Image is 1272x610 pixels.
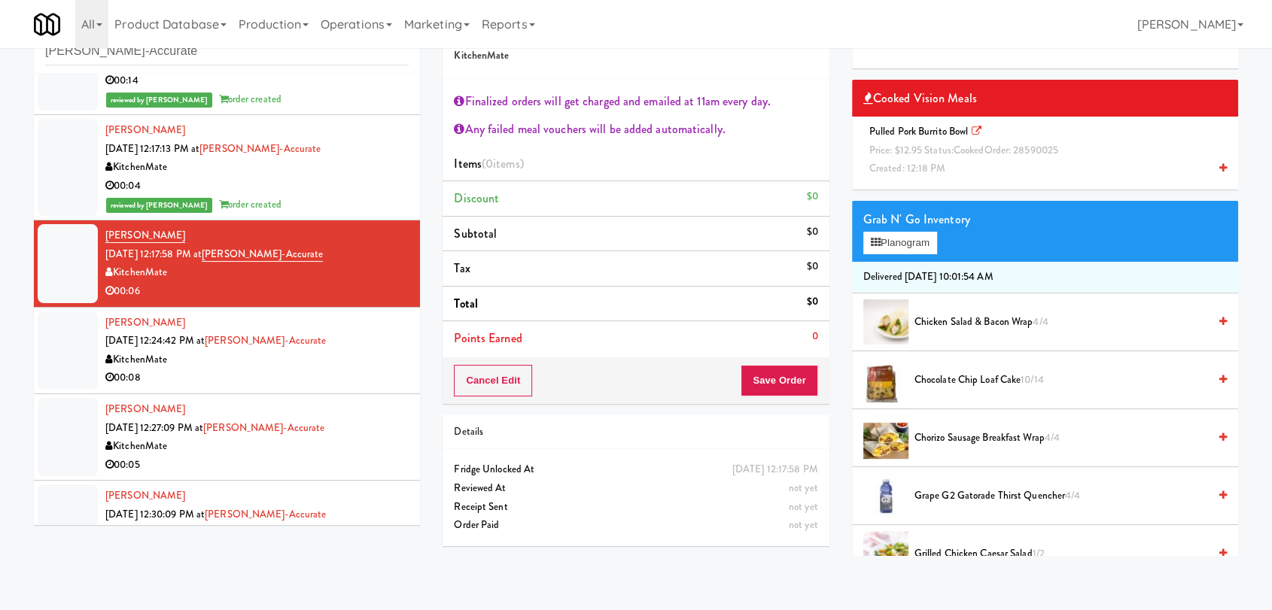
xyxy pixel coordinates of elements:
span: reviewed by [PERSON_NAME] [106,198,212,213]
span: Points Earned [454,329,522,347]
div: Grilled Chicken Caesar Salad1/2 [908,545,1227,563]
span: [DATE] 12:17:58 PM at [105,247,202,261]
span: 4/4 [1065,488,1080,502]
input: Search vision orders [45,38,409,65]
li: Delivered [DATE] 10:01:54 AM [852,262,1238,293]
div: Reviewed At [454,479,817,498]
span: 4/4 [1045,430,1060,445]
span: Subtotal [454,225,497,242]
div: [DATE] 12:17:58 PM [732,460,818,479]
div: $0 [806,223,817,241]
a: [PERSON_NAME] [105,402,185,416]
a: [PERSON_NAME]-Accurate [202,247,323,262]
span: Chorizo Sausage Breakfast Wrap [914,429,1208,448]
div: $0 [806,257,817,276]
li: [PERSON_NAME][DATE] 12:27:09 PM at[PERSON_NAME]-AccurateKitchenMate00:05 [34,394,420,481]
div: Grape G2 Gatorade Thirst Quencher4/4 [908,487,1227,505]
div: Any failed meal vouchers will be added automatically. [454,118,817,141]
span: Discount [454,190,499,207]
span: Cooked Vision Meals [863,87,977,110]
span: 10/14 [1021,372,1044,387]
span: Grilled Chicken Caesar Salad [914,545,1208,563]
span: Chicken Salad & Bacon Wrap [914,313,1208,332]
button: Planogram [863,232,937,254]
ng-pluralize: items [493,155,520,172]
span: 1/2 [1032,546,1044,560]
a: [PERSON_NAME]-Accurate [199,141,321,156]
span: not yet [789,481,818,495]
span: Pulled Pork Burrito Bowl [863,124,1070,175]
span: [DATE] 12:24:42 PM at [105,333,205,347]
div: 00:14 [105,71,409,90]
div: Details [454,423,817,442]
div: 00:04 [105,177,409,196]
div: Order Paid [454,516,817,535]
div: KitchenMate [105,351,409,369]
div: 00:08 [105,369,409,387]
a: [PERSON_NAME]-Accurate [203,420,324,435]
div: Finalized orders will get charged and emailed at 11am every day. [454,90,817,113]
span: Price: $12.95 Status: Order: 28590025 [869,143,1058,157]
a: [PERSON_NAME]-Accurate [205,507,326,521]
li: [PERSON_NAME][DATE] 12:17:58 PM at[PERSON_NAME]-AccurateKitchenMate00:06 [34,220,420,307]
div: 00:06 [105,282,409,301]
span: reviewed by [PERSON_NAME] [106,93,212,108]
li: [PERSON_NAME][DATE] 12:30:09 PM at[PERSON_NAME]-AccurateKitchenMate00:03 [34,481,420,567]
div: $0 [806,293,817,311]
img: Micromart [34,11,60,38]
div: KitchenMate [105,524,409,542]
div: $0 [806,187,817,206]
li: [PERSON_NAME][DATE] 12:24:42 PM at[PERSON_NAME]-AccurateKitchenMate00:08 [34,308,420,394]
div: KitchenMate [105,263,409,282]
span: order created [219,92,281,106]
div: Chorizo Sausage Breakfast Wrap4/4 [908,429,1227,448]
div: Grab N' Go Inventory [863,208,1227,231]
span: [DATE] 12:17:13 PM at [105,141,199,156]
div: Chocolate Chip Loaf Cake10/14 [908,371,1227,390]
a: [PERSON_NAME] [105,488,185,502]
button: Save Order [741,365,817,396]
div: KitchenMate [105,437,409,456]
span: Tax [454,259,470,277]
a: [PERSON_NAME] [105,228,185,243]
div: Receipt Sent [454,498,817,517]
span: (0 ) [482,155,524,172]
div: Chicken Salad & Bacon Wrap4/4 [908,313,1227,332]
button: Cancel Edit [454,365,532,396]
div: KitchenMate [105,158,409,177]
div: Fridge Unlocked At [454,460,817,479]
span: Chocolate Chip Loaf Cake [914,371,1208,390]
a: [PERSON_NAME]-Accurate [205,333,326,347]
div: 0 [812,327,818,346]
span: Created: 12:18 PM [869,161,946,175]
span: cooked [954,143,984,157]
span: [DATE] 12:30:09 PM at [105,507,205,521]
div: 00:05 [105,456,409,475]
li: [PERSON_NAME][DATE] 12:17:13 PM at[PERSON_NAME]-AccurateKitchenMate00:04reviewed by [PERSON_NAME]... [34,115,420,220]
span: Total [454,295,478,312]
span: not yet [789,499,818,514]
div: Pulled Pork Burrito Bowl Price: $12.95 Status:cookedOrder: 28590025Created: 12:18 PM [863,123,1227,178]
span: Items [454,155,523,172]
span: Grape G2 Gatorade Thirst Quencher [914,487,1208,505]
a: [PERSON_NAME] [105,315,185,329]
h5: KitchenMate [454,50,817,62]
span: 4/4 [1033,314,1048,329]
span: order created [219,197,281,211]
span: not yet [789,517,818,532]
span: [DATE] 12:27:09 PM at [105,420,203,435]
a: [PERSON_NAME] [105,123,185,137]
